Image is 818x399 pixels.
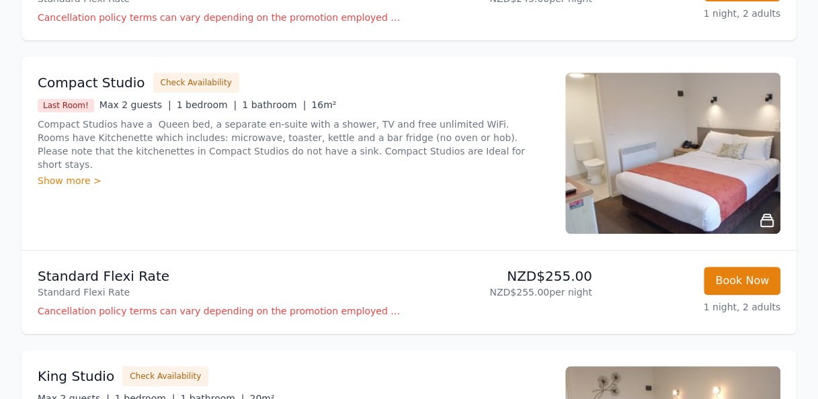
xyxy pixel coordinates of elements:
p: NZD$255.00 per night [415,285,592,299]
p: NZD$255.00 [415,267,592,285]
p: Compact Studios have a Queen bed, a separate en-suite with a shower, TV and free unlimited WiFi. ... [38,118,549,171]
span: 16m² [311,99,336,110]
p: 1 night, 2 adults [603,7,780,20]
p: Standard Flexi Rate [38,267,404,285]
p: 1 night, 2 adults [603,300,780,314]
button: Check Availability [122,366,208,386]
span: Last Room! [38,99,94,112]
button: Check Availability [153,73,239,93]
div: Show more > [38,174,549,187]
p: Cancellation policy terms can vary depending on the promotion employed and the time of stay of th... [38,304,404,318]
button: Book Now [704,267,780,295]
h3: Compact Studio [38,73,145,92]
p: Standard Flexi Rate [38,285,404,299]
p: Cancellation policy terms can vary depending on the promotion employed and the time of stay of th... [38,11,404,24]
h3: King Studio [38,367,114,386]
span: 1 bedroom | [177,99,237,110]
span: 1 bathroom | [242,99,306,110]
span: Max 2 guests | [99,99,171,110]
